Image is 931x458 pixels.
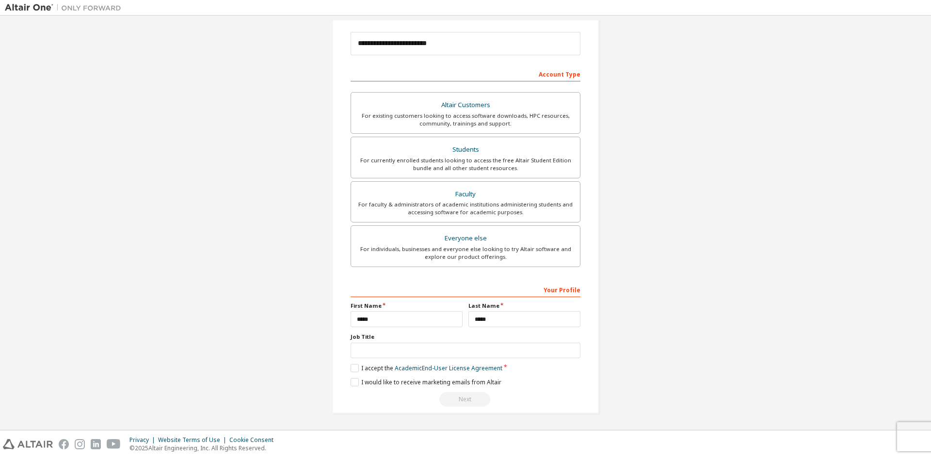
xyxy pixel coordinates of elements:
[75,439,85,449] img: instagram.svg
[357,157,574,172] div: For currently enrolled students looking to access the free Altair Student Edition bundle and all ...
[129,444,279,452] p: © 2025 Altair Engineering, Inc. All Rights Reserved.
[468,302,580,310] label: Last Name
[5,3,126,13] img: Altair One
[357,201,574,216] div: For faculty & administrators of academic institutions administering students and accessing softwa...
[351,66,580,81] div: Account Type
[357,188,574,201] div: Faculty
[395,364,502,372] a: Academic End-User License Agreement
[351,378,501,386] label: I would like to receive marketing emails from Altair
[107,439,121,449] img: youtube.svg
[129,436,158,444] div: Privacy
[229,436,279,444] div: Cookie Consent
[357,112,574,127] div: For existing customers looking to access software downloads, HPC resources, community, trainings ...
[357,245,574,261] div: For individuals, businesses and everyone else looking to try Altair software and explore our prod...
[91,439,101,449] img: linkedin.svg
[357,232,574,245] div: Everyone else
[351,282,580,297] div: Your Profile
[351,333,580,341] label: Job Title
[357,143,574,157] div: Students
[158,436,229,444] div: Website Terms of Use
[59,439,69,449] img: facebook.svg
[351,302,463,310] label: First Name
[351,392,580,407] div: Read and acccept EULA to continue
[3,439,53,449] img: altair_logo.svg
[351,364,502,372] label: I accept the
[357,98,574,112] div: Altair Customers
